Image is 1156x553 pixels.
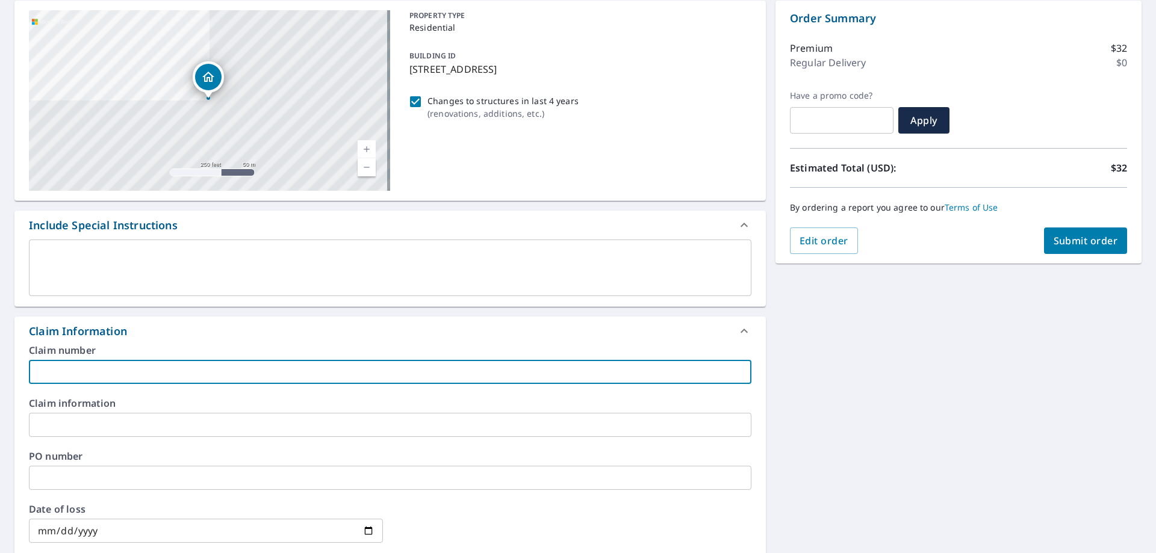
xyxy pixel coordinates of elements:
label: Claim information [29,398,751,408]
span: Edit order [800,234,848,247]
button: Submit order [1044,227,1128,254]
p: $0 [1116,55,1127,70]
div: Include Special Instructions [14,211,766,239]
p: Residential [409,21,747,34]
p: Premium [790,41,833,55]
div: Claim Information [14,317,766,345]
p: PROPERTY TYPE [409,10,747,21]
p: By ordering a report you agree to our [790,202,1127,213]
p: [STREET_ADDRESS] [409,62,747,76]
label: Claim number [29,345,751,355]
button: Edit order [790,227,858,254]
p: $32 [1111,161,1127,175]
p: Regular Delivery [790,55,866,70]
p: Order Summary [790,10,1127,26]
span: Apply [908,114,940,127]
p: Changes to structures in last 4 years [427,94,579,107]
a: Current Level 17, Zoom Out [358,158,376,176]
p: Estimated Total (USD): [790,161,959,175]
p: BUILDING ID [409,51,456,61]
span: Submit order [1054,234,1118,247]
a: Terms of Use [945,202,998,213]
div: Claim Information [29,323,127,339]
a: Current Level 17, Zoom In [358,140,376,158]
div: Include Special Instructions [29,217,178,233]
label: Have a promo code? [790,90,893,101]
button: Apply [898,107,949,134]
p: ( renovations, additions, etc. ) [427,107,579,120]
div: Dropped pin, building 1, Residential property, 6514 N 300 E West Lafayette, IN 47906 [193,61,224,99]
label: Date of loss [29,504,383,514]
p: $32 [1111,41,1127,55]
label: PO number [29,451,751,461]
